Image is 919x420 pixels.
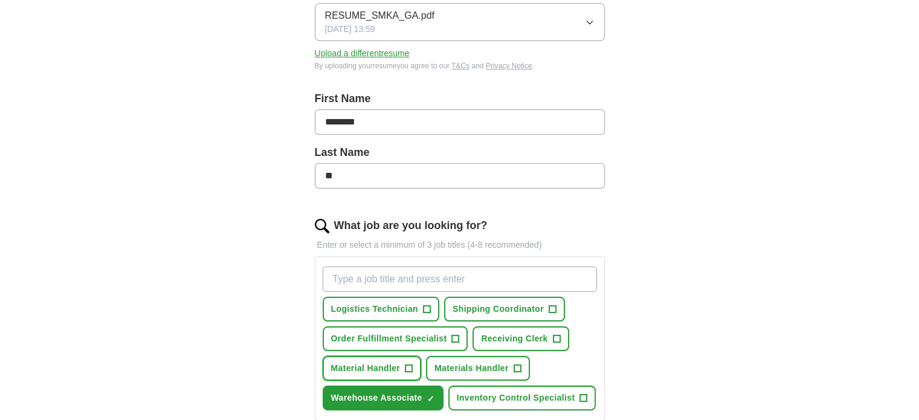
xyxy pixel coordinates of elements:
[323,356,422,381] button: Material Handler
[315,60,605,71] div: By uploading your resume you agree to our and .
[331,392,422,404] span: Warehouse Associate
[331,362,401,375] span: Material Handler
[486,62,532,70] a: Privacy Notice
[334,218,488,234] label: What job are you looking for?
[315,91,605,107] label: First Name
[325,23,375,36] span: [DATE] 13:59
[323,267,597,292] input: Type a job title and press enter
[453,303,544,315] span: Shipping Coordinator
[331,332,447,345] span: Order Fulfillment Specialist
[448,386,596,410] button: Inventory Control Specialist
[325,8,434,23] span: RESUME_SMKA_GA.pdf
[427,394,434,404] span: ✓
[434,362,509,375] span: Materials Handler
[426,356,530,381] button: Materials Handler
[315,219,329,233] img: search.png
[323,326,468,351] button: Order Fulfillment Specialist
[481,332,547,345] span: Receiving Clerk
[315,239,605,251] p: Enter or select a minimum of 3 job titles (4-8 recommended)
[472,326,569,351] button: Receiving Clerk
[451,62,469,70] a: T&Cs
[315,144,605,161] label: Last Name
[323,386,443,410] button: Warehouse Associate✓
[323,297,439,321] button: Logistics Technician
[315,47,410,60] button: Upload a differentresume
[331,303,418,315] span: Logistics Technician
[444,297,565,321] button: Shipping Coordinator
[315,3,605,41] button: RESUME_SMKA_GA.pdf[DATE] 13:59
[457,392,575,404] span: Inventory Control Specialist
